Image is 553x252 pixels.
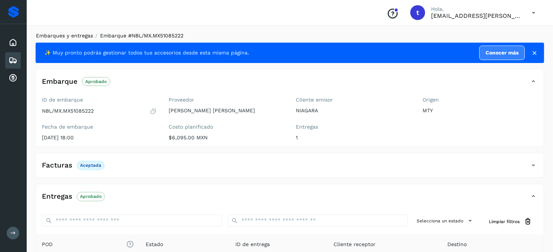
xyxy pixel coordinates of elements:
[42,97,157,103] label: ID de embarque
[423,107,538,114] p: MTY
[235,241,270,248] span: ID de entrega
[146,241,163,248] span: Estado
[296,107,411,114] p: NIAGARA
[36,190,544,209] div: EntregasAprobado
[42,135,157,141] p: [DATE] 18:00
[296,135,411,141] p: 1
[483,215,538,228] button: Limpiar filtros
[85,79,107,84] p: Aprobado
[169,135,284,141] p: $6,095.00 MXN
[42,161,72,170] h4: Facturas
[42,124,157,130] label: Fecha de embarque
[489,218,520,225] span: Limpiar filtros
[447,241,467,248] span: Destino
[80,163,101,168] p: Aceptada
[44,49,249,57] span: ✨ Muy pronto podrás gestionar todos tus accesorios desde esta misma página.
[36,32,544,40] nav: breadcrumb
[100,33,183,39] span: Embarque #NBL/MX.MX51085222
[431,6,520,12] p: Hola,
[5,34,21,51] div: Inicio
[169,107,284,114] p: [PERSON_NAME] [PERSON_NAME]
[36,75,544,94] div: EmbarqueAprobado
[169,124,284,130] label: Costo planificado
[42,77,77,86] h4: Embarque
[42,241,134,248] span: POD
[414,215,477,227] button: Selecciona un estado
[169,97,284,103] label: Proveedor
[431,12,520,19] p: transportes.lg.lozano@gmail.com
[334,241,375,248] span: Cliente receptor
[5,70,21,86] div: Cuentas por cobrar
[423,97,538,103] label: Origen
[479,46,525,60] a: Conocer más
[80,194,102,199] p: Aprobado
[36,33,93,39] a: Embarques y entregas
[296,124,411,130] label: Entregas
[42,108,94,114] p: NBL/MX.MX51085222
[42,192,72,201] h4: Entregas
[36,159,544,178] div: FacturasAceptada
[5,52,21,69] div: Embarques
[296,97,411,103] label: Cliente emisor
